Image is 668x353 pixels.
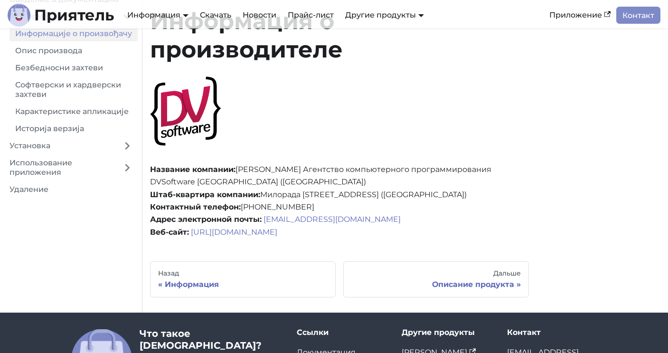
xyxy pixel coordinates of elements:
a: Новости [237,7,282,23]
font: Приложение [549,10,602,19]
a: Историја верзија [9,121,138,136]
font: Милорада [STREET_ADDRESS] ([GEOGRAPHIC_DATA]) [260,190,467,199]
a: [EMAIL_ADDRESS][DOMAIN_NAME] [263,215,401,224]
a: Использование приложения [4,155,117,180]
img: Логотип [8,4,30,27]
font: Информация о производителе [150,7,343,63]
font: [PERSON_NAME] Агентство компьютерного программирования DVSoftware [GEOGRAPHIC_DATA] ([GEOGRAPHIC_... [150,165,491,186]
font: Информация [165,280,219,289]
font: Скачать [200,10,231,19]
font: Удаление [9,185,48,194]
a: Другие продукты [345,10,424,19]
nav: страницы документа [150,261,529,297]
a: Информация [127,10,188,19]
a: НазадИнформация [150,261,336,297]
font: Установка [9,141,50,150]
font: Приятель [34,6,114,24]
a: ДальшеОписание продукта [343,261,529,297]
font: Веб-сайт: [150,228,189,237]
font: Что такое [DEMOGRAPHIC_DATA]? [140,328,262,351]
font: Другие продукты [402,328,475,337]
font: Новости [243,10,276,19]
a: Безбедносни захтеви [9,60,138,76]
a: Контакт [616,7,660,23]
button: Развернуть категорию боковой панели «Использование приложения» [117,155,138,180]
a: Удаление [4,182,138,197]
a: [URL][DOMAIN_NAME] [191,228,277,237]
font: Прайс-лист [288,10,334,19]
a: Информације о произвођачу [9,26,138,41]
font: Штаб-квартира компании: [150,190,260,199]
font: Дальше [493,269,521,277]
font: [PHONE_NUMBER] [241,202,314,211]
font: Контактный телефон: [150,202,241,211]
a: Софтверски и хардверски захтеви [9,77,138,102]
font: Использование приложения [9,158,72,177]
button: Развернуть категорию боковой панели «Установка» [117,138,138,153]
font: Назад [158,269,179,277]
font: Другие продукты [345,10,416,19]
a: Скачать [194,7,237,23]
font: Контакт [622,11,654,20]
a: Установка [4,138,117,153]
font: Ссылки [297,328,329,337]
img: logo.png [150,76,221,147]
a: Приложение [544,7,616,23]
a: ЛоготипПриятель [8,4,114,27]
font: Адрес электронной почты: [150,215,262,224]
a: Опис производа [9,43,138,58]
a: Прайс-лист [282,7,339,23]
font: Контакт [507,328,541,337]
font: Название компании: [150,165,235,174]
font: Описание продукта [432,280,514,289]
a: Карактеристике апликације [9,104,138,119]
font: Информация [127,10,180,19]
